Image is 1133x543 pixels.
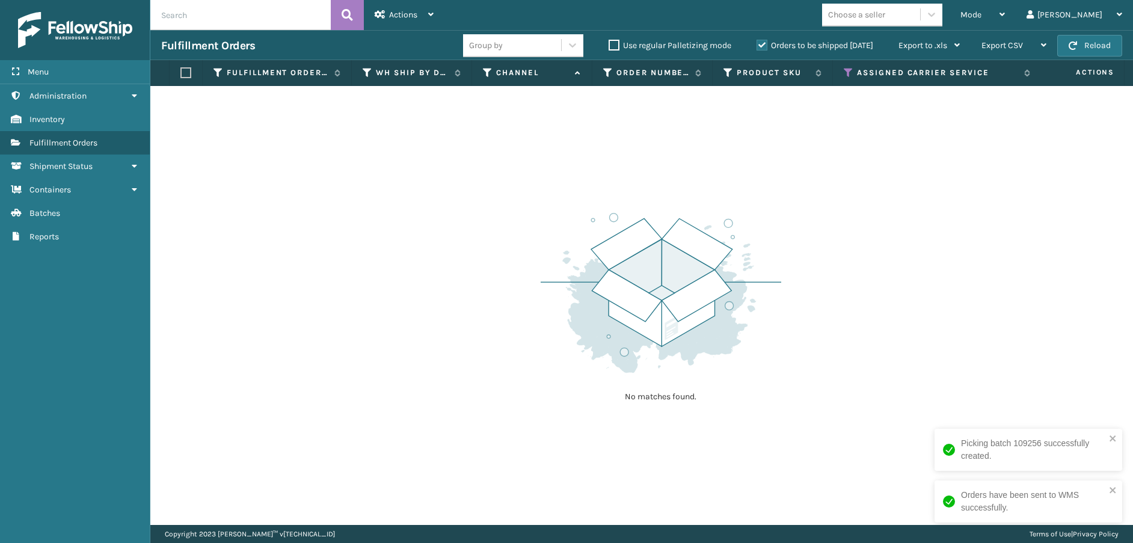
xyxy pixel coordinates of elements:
[898,40,947,51] span: Export to .xls
[961,437,1105,462] div: Picking batch 109256 successfully created.
[227,67,328,78] label: Fulfillment Order Id
[29,114,65,124] span: Inventory
[161,38,255,53] h3: Fulfillment Orders
[18,12,132,48] img: logo
[828,8,885,21] div: Choose a seller
[389,10,417,20] span: Actions
[165,525,335,543] p: Copyright 2023 [PERSON_NAME]™ v [TECHNICAL_ID]
[960,10,981,20] span: Mode
[981,40,1023,51] span: Export CSV
[28,67,49,77] span: Menu
[616,67,689,78] label: Order Number
[857,67,1018,78] label: Assigned Carrier Service
[29,232,59,242] span: Reports
[609,40,731,51] label: Use regular Palletizing mode
[29,185,71,195] span: Containers
[757,40,873,51] label: Orders to be shipped [DATE]
[1109,434,1117,445] button: close
[1109,485,1117,497] button: close
[29,161,93,171] span: Shipment Status
[376,67,449,78] label: WH Ship By Date
[1057,35,1122,57] button: Reload
[496,67,569,78] label: Channel
[29,208,60,218] span: Batches
[29,91,87,101] span: Administration
[1038,63,1122,82] span: Actions
[29,138,97,148] span: Fulfillment Orders
[961,489,1105,514] div: Orders have been sent to WMS successfully.
[469,39,503,52] div: Group by
[737,67,809,78] label: Product SKU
